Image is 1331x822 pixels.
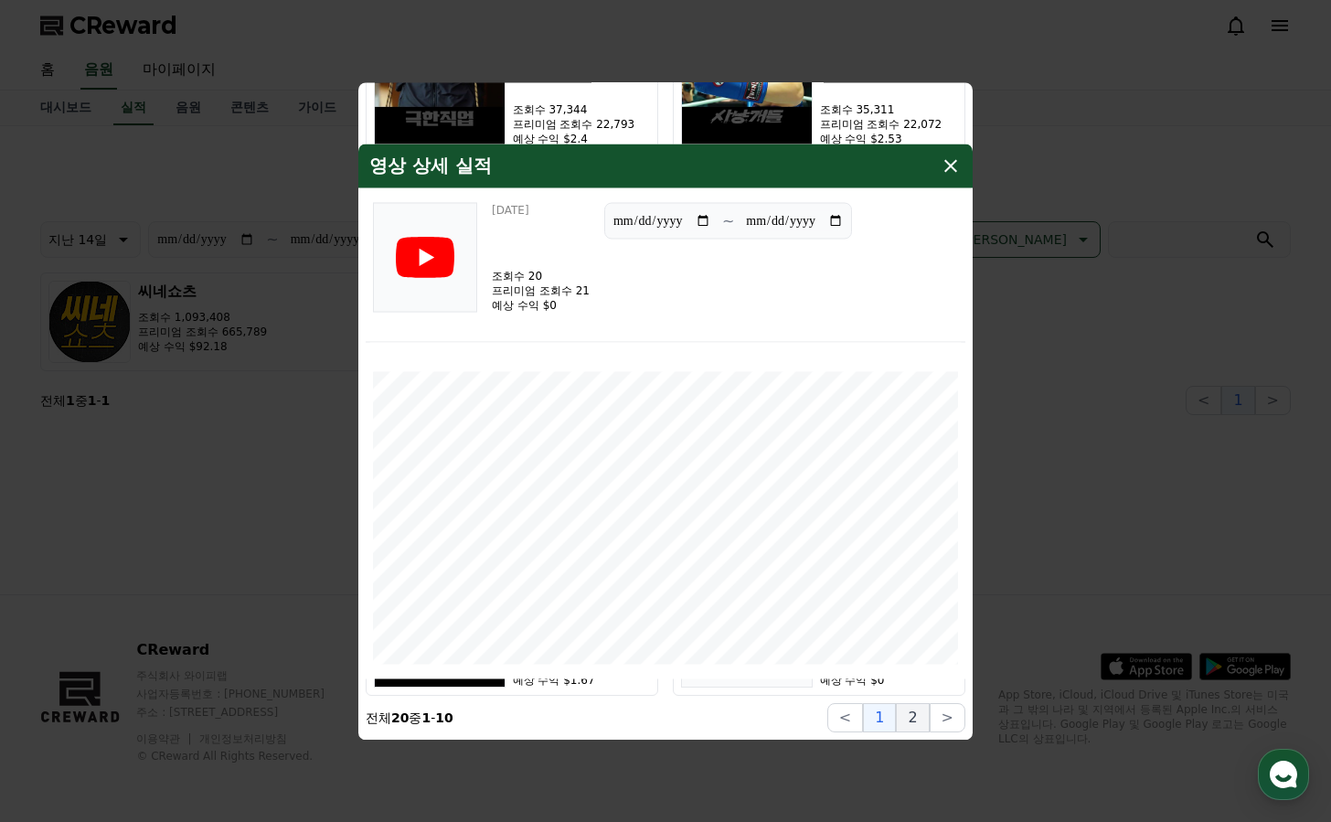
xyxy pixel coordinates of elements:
button: > [930,703,965,732]
p: 프리미엄 조회수 22,793 [513,117,650,132]
p: 예상 수익 $2.4 [513,132,650,146]
a: 홈 [5,580,121,625]
p: [DATE] [492,202,529,217]
p: 프리미엄 조회수 21 [492,283,590,297]
p: ~ [722,209,734,231]
a: 대화 [121,580,236,625]
p: 전체 중 - [366,709,453,727]
p: 조회수 37,344 [513,102,650,117]
p: 조회수 20 [492,268,590,283]
span: 설정 [282,607,304,622]
strong: 1 [421,710,431,725]
span: 홈 [58,607,69,622]
div: modal [358,82,973,740]
a: 설정 [236,580,351,625]
strong: 20 [391,710,409,725]
p: 조회수 35,311 [820,102,957,117]
h4: 영상 상세 실적 [369,155,492,176]
p: 예상 수익 $0 [820,673,957,688]
p: 예상 수익 $2.53 [820,132,957,146]
p: 예상 수익 $1.67 [513,673,650,688]
strong: 10 [435,710,453,725]
button: < [827,703,863,732]
span: 대화 [167,608,189,623]
p: 예상 수익 $0 [492,297,590,312]
div: modal [358,144,973,678]
p: 프리미엄 조회수 22,072 [820,117,957,132]
button: 2 [896,703,929,732]
button: 1 [863,703,896,732]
